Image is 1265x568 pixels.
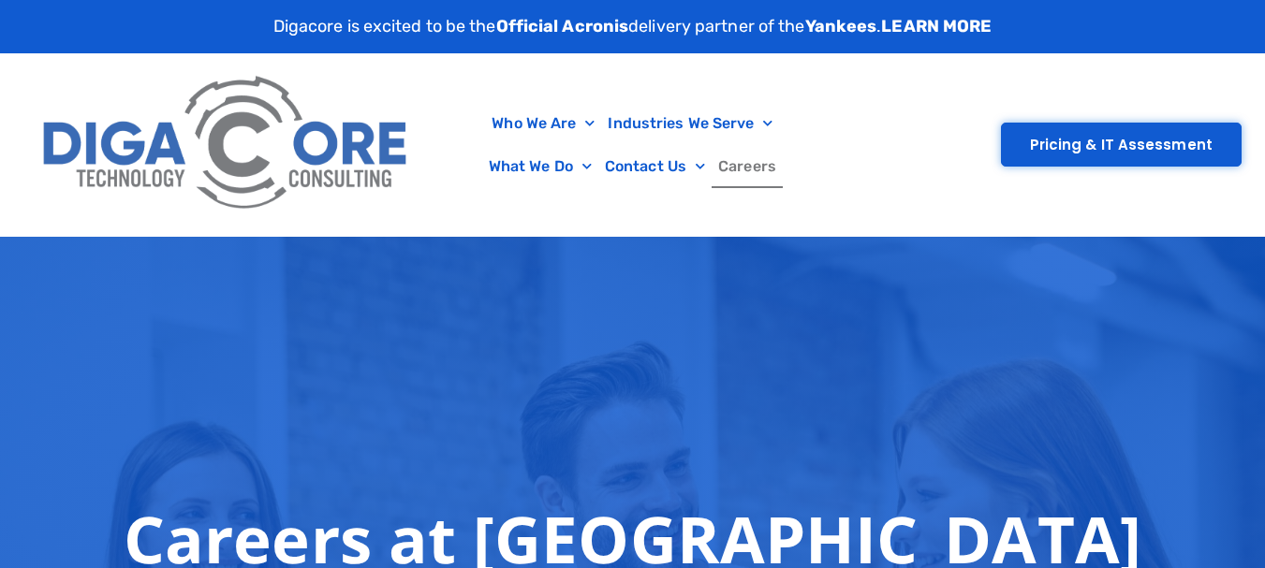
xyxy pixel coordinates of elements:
a: What We Do [482,145,598,188]
a: Careers [712,145,783,188]
nav: Menu [430,102,836,188]
strong: Yankees [805,16,877,36]
a: Contact Us [598,145,712,188]
a: LEARN MORE [881,16,992,36]
img: Digacore Logo [33,63,420,226]
span: Pricing & IT Assessment [1030,138,1213,152]
strong: Official Acronis [496,16,629,36]
p: Digacore is excited to be the delivery partner of the . [273,14,993,39]
a: Who We Are [485,102,601,145]
a: Industries We Serve [601,102,779,145]
a: Pricing & IT Assessment [1001,123,1242,167]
